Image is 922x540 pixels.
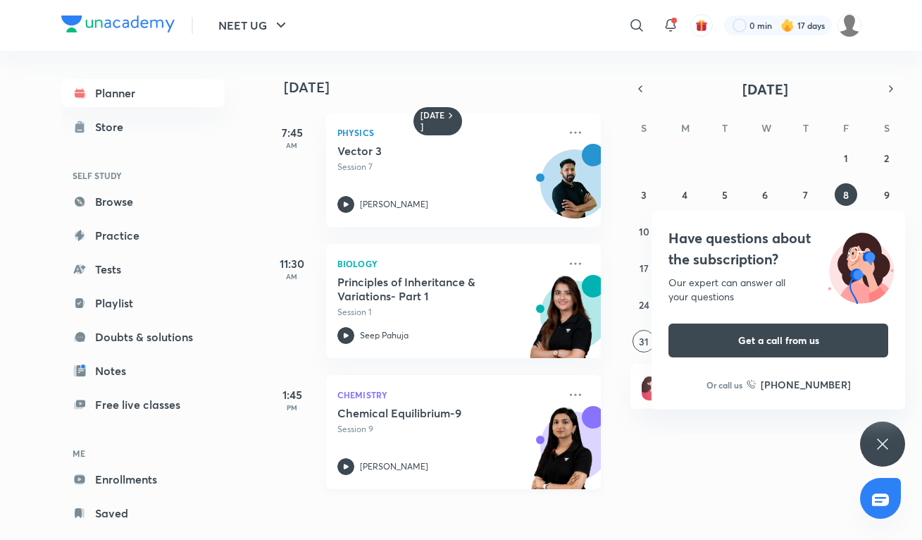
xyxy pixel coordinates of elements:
button: August 3, 2025 [633,183,655,206]
button: August 8, 2025 [835,183,857,206]
button: August 1, 2025 [835,147,857,169]
button: August 6, 2025 [754,183,776,206]
h6: ME [61,441,225,465]
button: avatar [690,14,713,37]
abbr: August 24, 2025 [639,298,649,312]
h5: Chemical Equilibrium-9 [337,406,513,420]
a: Practice [61,221,225,250]
abbr: August 31, 2025 [639,335,649,348]
abbr: August 6, 2025 [762,188,768,202]
abbr: Monday [681,121,690,135]
a: Enrollments [61,465,225,493]
p: Session 7 [337,161,559,173]
p: Chemistry [337,386,559,403]
h4: [DATE] [284,79,615,96]
abbr: August 1, 2025 [844,152,848,165]
abbr: Thursday [803,121,809,135]
a: Notes [61,357,225,385]
img: avatar [695,19,708,32]
div: Our expert can answer all your questions [668,276,888,304]
a: [PHONE_NUMBER] [747,377,851,392]
a: Free live classes [61,391,225,419]
img: referral [642,372,670,400]
abbr: August 9, 2025 [884,188,890,202]
div: Store [95,118,132,135]
h5: 7:45 [264,124,320,141]
p: AM [264,272,320,281]
button: August 31, 2025 [633,330,655,352]
abbr: August 2, 2025 [884,152,889,165]
h5: 11:30 [264,255,320,272]
a: Planner [61,79,225,107]
a: Company Logo [61,16,175,36]
a: Saved [61,499,225,527]
button: Get a call from us [668,324,888,357]
abbr: August 4, 2025 [682,188,687,202]
h6: SELF STUDY [61,164,225,188]
h4: Have questions about the subscription? [668,228,888,270]
abbr: Wednesday [761,121,771,135]
img: Company Logo [61,16,175,32]
abbr: Friday [843,121,849,135]
h5: Vector 3 [337,144,513,158]
abbr: August 7, 2025 [803,188,808,202]
button: August 10, 2025 [633,220,655,243]
abbr: Saturday [884,121,890,135]
h5: 1:45 [264,386,320,403]
img: Disha C [837,13,861,37]
p: Seep Pahuja [360,329,409,342]
abbr: August 10, 2025 [639,225,649,238]
button: [DATE] [650,79,881,99]
abbr: August 5, 2025 [722,188,728,202]
h6: [PHONE_NUMBER] [761,377,851,392]
img: streak [780,18,795,32]
button: NEET UG [210,11,298,39]
a: Tests [61,255,225,283]
button: August 17, 2025 [633,257,655,279]
p: AM [264,141,320,149]
p: [PERSON_NAME] [360,460,428,473]
img: unacademy [523,275,601,372]
abbr: August 17, 2025 [640,262,649,275]
img: Avatar [541,157,609,225]
p: Biology [337,255,559,272]
p: Or call us [706,379,742,391]
h5: Principles of Inheritance & Variations- Part 1 [337,275,513,303]
p: Session 9 [337,423,559,436]
abbr: August 8, 2025 [843,188,849,202]
abbr: Sunday [641,121,647,135]
button: August 9, 2025 [876,183,898,206]
img: unacademy [523,406,601,503]
a: Store [61,113,225,141]
button: August 2, 2025 [876,147,898,169]
a: Doubts & solutions [61,323,225,351]
button: August 4, 2025 [673,183,696,206]
abbr: Tuesday [722,121,728,135]
a: Browse [61,188,225,216]
p: [PERSON_NAME] [360,198,428,211]
button: August 5, 2025 [714,183,736,206]
span: [DATE] [742,80,788,99]
p: PM [264,403,320,412]
p: Session 1 [337,306,559,319]
button: August 24, 2025 [633,293,655,316]
img: ttu_illustration_new.svg [816,228,905,304]
h6: [DATE] [420,110,445,133]
abbr: August 3, 2025 [641,188,647,202]
a: Playlist [61,289,225,317]
button: August 7, 2025 [795,183,817,206]
p: Physics [337,124,559,141]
